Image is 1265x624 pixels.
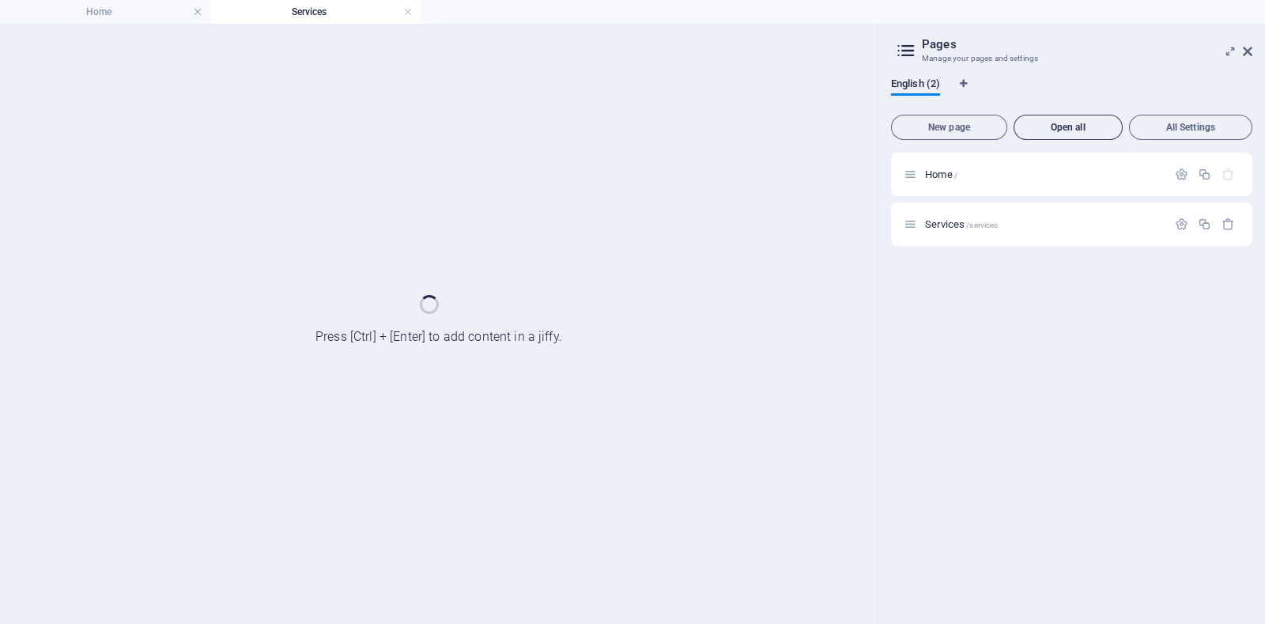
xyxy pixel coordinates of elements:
span: Click to open page [925,168,957,180]
div: Language Tabs [891,78,1252,108]
div: Remove [1222,217,1235,231]
span: Click to open page [925,218,998,230]
button: New page [891,115,1007,140]
span: /services [966,221,998,229]
div: Settings [1175,168,1188,181]
div: Duplicate [1198,168,1211,181]
h3: Manage your pages and settings [922,51,1221,66]
span: Open all [1021,123,1116,132]
button: Open all [1014,115,1123,140]
div: Duplicate [1198,217,1211,231]
div: The startpage cannot be deleted [1222,168,1235,181]
button: All Settings [1129,115,1252,140]
h4: Services [210,3,421,21]
span: English (2) [891,74,940,96]
div: Home/ [920,169,1167,180]
span: New page [898,123,1000,132]
div: Settings [1175,217,1188,231]
div: Services/services [920,219,1167,229]
h2: Pages [922,37,1252,51]
span: All Settings [1136,123,1245,132]
span: / [954,171,957,180]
